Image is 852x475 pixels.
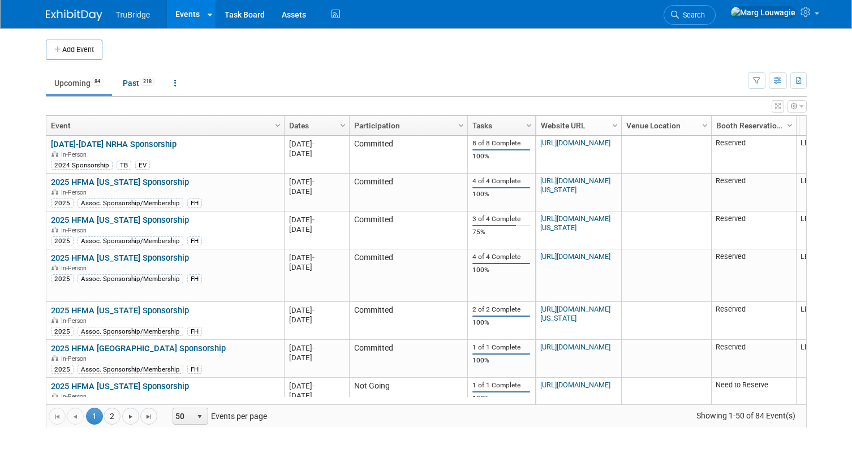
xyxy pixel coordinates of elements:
[711,249,796,302] td: Reserved
[289,262,344,272] div: [DATE]
[116,10,150,19] span: TruBridge
[312,306,315,314] span: -
[540,139,610,147] a: [URL][DOMAIN_NAME]
[289,177,344,187] div: [DATE]
[716,116,789,135] a: Booth Reservation Status
[289,381,344,391] div: [DATE]
[117,161,131,170] div: TB
[472,305,530,314] div: 2 of 2 Complete
[312,382,315,390] span: -
[78,327,183,336] div: Assoc. Sponsorship/Membership
[53,412,62,421] span: Go to the first page
[51,227,58,232] img: In-Person Event
[86,408,103,425] span: 1
[472,394,530,403] div: 100%
[472,116,528,135] a: Tasks
[187,274,202,283] div: FH
[46,72,112,94] a: Upcoming84
[173,408,192,424] span: 50
[338,121,347,130] span: Column Settings
[187,327,202,336] div: FH
[51,215,189,225] a: 2025 HFMA [US_STATE] Sponsorship
[472,253,530,261] div: 4 of 4 Complete
[349,174,467,211] td: Committed
[472,215,530,223] div: 3 of 4 Complete
[349,378,467,416] td: Not Going
[51,381,189,391] a: 2025 HFMA [US_STATE] Sponsorship
[51,177,189,187] a: 2025 HFMA [US_STATE] Sponsorship
[187,198,202,208] div: FH
[187,365,202,374] div: FH
[91,77,104,86] span: 84
[61,189,90,196] span: In-Person
[78,236,183,245] div: Assoc. Sponsorship/Membership
[312,253,315,262] span: -
[541,116,614,135] a: Website URL
[51,236,74,245] div: 2025
[61,355,90,362] span: In-Person
[711,211,796,249] td: Reserved
[51,139,177,149] a: [DATE]-[DATE] NRHA Sponsorship
[289,391,344,400] div: [DATE]
[524,121,533,130] span: Column Settings
[289,253,344,262] div: [DATE]
[78,365,183,374] div: Assoc. Sponsorship/Membership
[51,355,58,361] img: In-Person Event
[289,139,344,149] div: [DATE]
[61,317,90,325] span: In-Person
[711,378,796,416] td: Need to Reserve
[349,302,467,340] td: Committed
[61,151,90,158] span: In-Person
[104,408,121,425] a: 2
[144,412,153,421] span: Go to the last page
[523,116,535,133] a: Column Settings
[114,72,163,94] a: Past218
[540,343,610,351] a: [URL][DOMAIN_NAME]
[51,343,226,353] a: 2025 HFMA [GEOGRAPHIC_DATA] Sponsorship
[289,116,342,135] a: Dates
[540,176,610,194] a: [URL][DOMAIN_NAME][US_STATE]
[158,408,278,425] span: Events per page
[51,161,113,170] div: 2024 Sponsorship
[61,227,90,234] span: In-Person
[122,408,139,425] a: Go to the next page
[51,393,58,399] img: In-Person Event
[784,116,796,133] a: Column Settings
[187,236,202,245] div: FH
[312,178,315,186] span: -
[49,408,66,425] a: Go to the first page
[51,317,58,323] img: In-Person Event
[71,412,80,421] span: Go to the previous page
[289,315,344,325] div: [DATE]
[540,381,610,389] a: [URL][DOMAIN_NAME]
[699,116,711,133] a: Column Settings
[686,408,806,424] span: Showing 1-50 of 84 Event(s)
[61,265,90,272] span: In-Person
[78,274,183,283] div: Assoc. Sponsorship/Membership
[540,305,610,322] a: [URL][DOMAIN_NAME][US_STATE]
[610,121,619,130] span: Column Settings
[272,116,284,133] a: Column Settings
[609,116,621,133] a: Column Settings
[711,174,796,211] td: Reserved
[289,187,344,196] div: [DATE]
[126,412,135,421] span: Go to the next page
[730,6,796,19] img: Marg Louwagie
[337,116,349,133] a: Column Settings
[61,393,90,400] span: In-Person
[289,149,344,158] div: [DATE]
[51,151,58,157] img: In-Person Event
[349,340,467,378] td: Committed
[472,228,530,236] div: 75%
[679,11,705,19] span: Search
[51,327,74,336] div: 2025
[135,161,150,170] div: EV
[289,353,344,362] div: [DATE]
[289,215,344,224] div: [DATE]
[711,340,796,378] td: Reserved
[51,305,189,316] a: 2025 HFMA [US_STATE] Sponsorship
[472,152,530,161] div: 100%
[51,198,74,208] div: 2025
[472,139,530,148] div: 8 of 8 Complete
[51,253,189,263] a: 2025 HFMA [US_STATE] Sponsorship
